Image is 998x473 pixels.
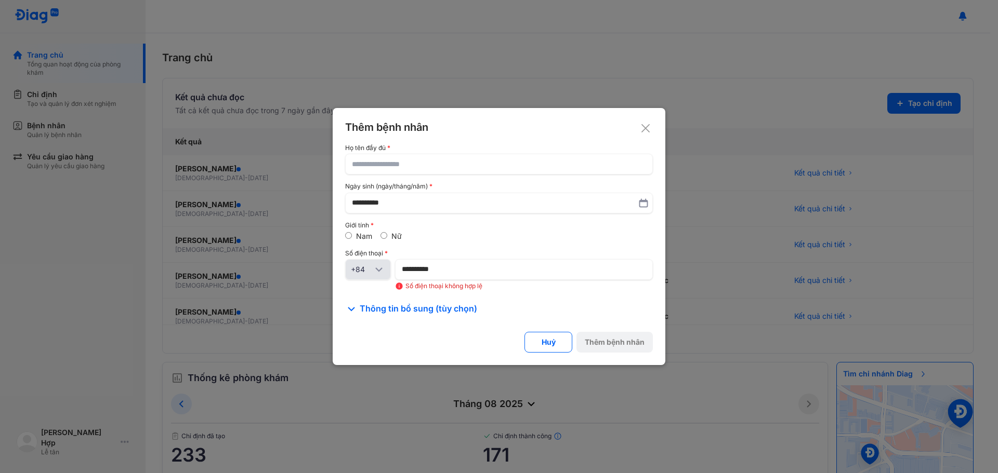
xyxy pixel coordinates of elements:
[585,337,645,347] div: Thêm bệnh nhân
[524,332,572,353] button: Huỷ
[356,232,372,240] label: Nam
[576,332,653,353] button: Thêm bệnh nhân
[345,222,653,229] div: Giới tính
[395,282,653,290] div: Số điện thoại không hợp lệ
[345,144,653,152] div: Họ tên đầy đủ
[345,250,653,257] div: Số điện thoại
[351,264,373,275] div: +84
[345,183,653,190] div: Ngày sinh (ngày/tháng/năm)
[345,120,653,134] div: Thêm bệnh nhân
[391,232,402,240] label: Nữ
[360,303,477,315] span: Thông tin bổ sung (tùy chọn)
